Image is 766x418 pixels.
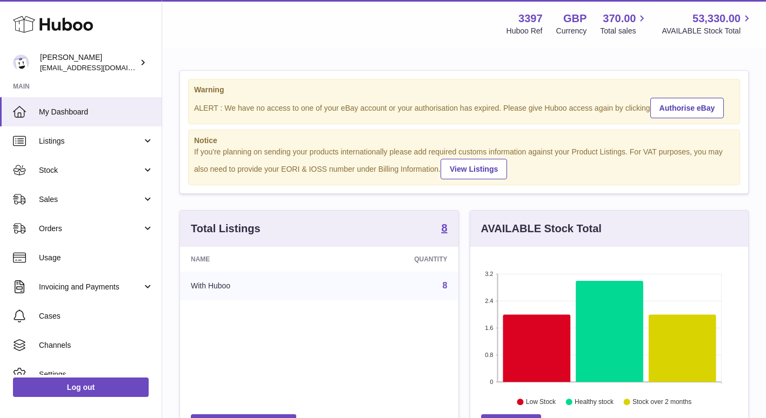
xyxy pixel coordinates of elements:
span: Stock [39,165,142,176]
span: Channels [39,340,154,350]
span: Settings [39,369,154,380]
h3: AVAILABLE Stock Total [481,221,602,236]
th: Quantity [327,247,458,272]
div: [PERSON_NAME] [40,52,137,73]
text: Low Stock [525,399,556,406]
a: 8 [441,223,447,235]
span: Orders [39,224,142,234]
text: 2.4 [485,298,493,304]
a: 53,330.00 AVAILABLE Stock Total [662,11,753,36]
span: 53,330.00 [692,11,741,26]
span: Usage [39,253,154,263]
span: Cases [39,311,154,321]
text: 0 [490,379,493,385]
text: Healthy stock [575,399,614,406]
span: Total sales [600,26,648,36]
a: View Listings [441,159,507,179]
span: Sales [39,194,142,205]
div: Currency [556,26,587,36]
strong: Notice [194,136,734,146]
a: Log out [13,377,149,397]
span: [EMAIL_ADDRESS][DOMAIN_NAME] [40,63,159,72]
th: Name [180,247,327,272]
a: Authorise eBay [650,98,724,118]
span: Invoicing and Payments [39,282,142,292]
div: If you're planning on sending your products internationally please add required customs informati... [194,147,734,179]
a: 8 [443,281,448,290]
div: Huboo Ref [507,26,543,36]
a: 370.00 Total sales [600,11,648,36]
div: ALERT : We have no access to one of your eBay account or your authorisation has expired. Please g... [194,96,734,118]
span: AVAILABLE Stock Total [662,26,753,36]
h3: Total Listings [191,221,261,236]
text: Stock over 2 months [632,399,691,406]
td: With Huboo [180,272,327,300]
span: Listings [39,136,142,146]
span: 370.00 [603,11,636,26]
img: sales@canchema.com [13,55,29,71]
strong: GBP [563,11,587,26]
strong: 3397 [518,11,543,26]
strong: Warning [194,85,734,95]
text: 1.6 [485,325,493,331]
text: 3.2 [485,271,493,277]
text: 0.8 [485,352,493,358]
strong: 8 [441,223,447,233]
span: My Dashboard [39,107,154,117]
